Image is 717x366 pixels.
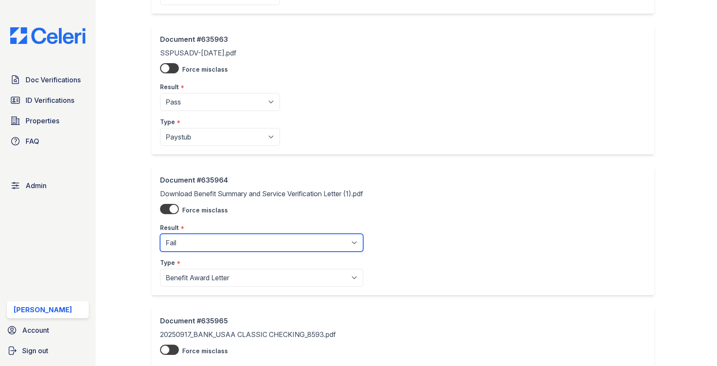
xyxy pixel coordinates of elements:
a: FAQ [7,133,89,150]
label: Force misclass [182,206,228,215]
img: CE_Logo_Blue-a8612792a0a2168367f1c8372b55b34899dd931a85d93a1a3d3e32e68fde9ad4.png [3,27,92,44]
div: Document #635963 [160,34,280,44]
span: FAQ [26,136,39,146]
span: Properties [26,116,59,126]
span: Admin [26,180,47,191]
span: Sign out [22,346,48,356]
span: Doc Verifications [26,75,81,85]
label: Result [160,224,179,232]
div: Document #635965 [160,316,336,326]
div: Document #635964 [160,175,363,185]
span: ID Verifications [26,95,74,105]
a: Admin [7,177,89,194]
label: Type [160,118,175,126]
span: Account [22,325,49,335]
div: [PERSON_NAME] [14,305,72,315]
a: Account [3,322,92,339]
a: Doc Verifications [7,71,89,88]
label: Force misclass [182,347,228,355]
a: Properties [7,112,89,129]
label: Type [160,259,175,267]
div: SSPUSADV-[DATE].pdf [160,34,280,146]
div: Download Benefit Summary and Service Verification Letter (1).pdf [160,175,363,287]
a: ID Verifications [7,92,89,109]
label: Result [160,83,179,91]
label: Force misclass [182,65,228,74]
a: Sign out [3,342,92,359]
